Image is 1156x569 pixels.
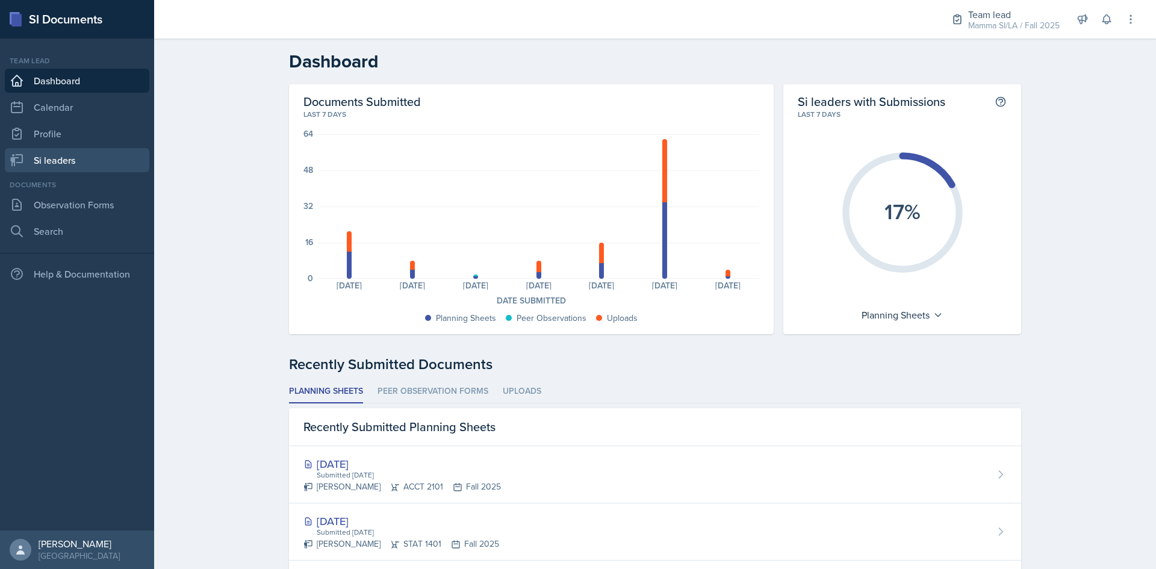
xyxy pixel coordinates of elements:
[798,109,1007,120] div: Last 7 days
[303,513,499,529] div: [DATE]
[289,446,1021,503] a: [DATE] Submitted [DATE] [PERSON_NAME]ACCT 2101Fall 2025
[968,19,1060,32] div: Mamma SI/LA / Fall 2025
[5,122,149,146] a: Profile
[856,305,949,325] div: Planning Sheets
[436,312,496,325] div: Planning Sheets
[507,281,570,290] div: [DATE]
[289,408,1021,446] div: Recently Submitted Planning Sheets
[607,312,638,325] div: Uploads
[5,219,149,243] a: Search
[633,281,697,290] div: [DATE]
[315,470,501,480] div: Submitted [DATE]
[5,55,149,66] div: Team lead
[303,166,313,174] div: 48
[503,380,541,403] li: Uploads
[798,94,945,109] h2: Si leaders with Submissions
[315,527,499,538] div: Submitted [DATE]
[570,281,633,290] div: [DATE]
[303,94,759,109] h2: Documents Submitted
[378,380,488,403] li: Peer Observation Forms
[697,281,760,290] div: [DATE]
[968,7,1060,22] div: Team lead
[5,69,149,93] a: Dashboard
[5,262,149,286] div: Help & Documentation
[308,274,313,282] div: 0
[5,179,149,190] div: Documents
[318,281,381,290] div: [DATE]
[289,51,1021,72] h2: Dashboard
[444,281,508,290] div: [DATE]
[39,550,120,562] div: [GEOGRAPHIC_DATA]
[39,538,120,550] div: [PERSON_NAME]
[517,312,586,325] div: Peer Observations
[5,95,149,119] a: Calendar
[303,294,759,307] div: Date Submitted
[303,480,501,493] div: [PERSON_NAME] ACCT 2101 Fall 2025
[381,281,444,290] div: [DATE]
[303,456,501,472] div: [DATE]
[303,129,313,138] div: 64
[303,538,499,550] div: [PERSON_NAME] STAT 1401 Fall 2025
[289,503,1021,561] a: [DATE] Submitted [DATE] [PERSON_NAME]STAT 1401Fall 2025
[289,353,1021,375] div: Recently Submitted Documents
[303,109,759,120] div: Last 7 days
[5,148,149,172] a: Si leaders
[305,238,313,246] div: 16
[884,196,921,227] text: 17%
[303,202,313,210] div: 32
[5,193,149,217] a: Observation Forms
[289,380,363,403] li: Planning Sheets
